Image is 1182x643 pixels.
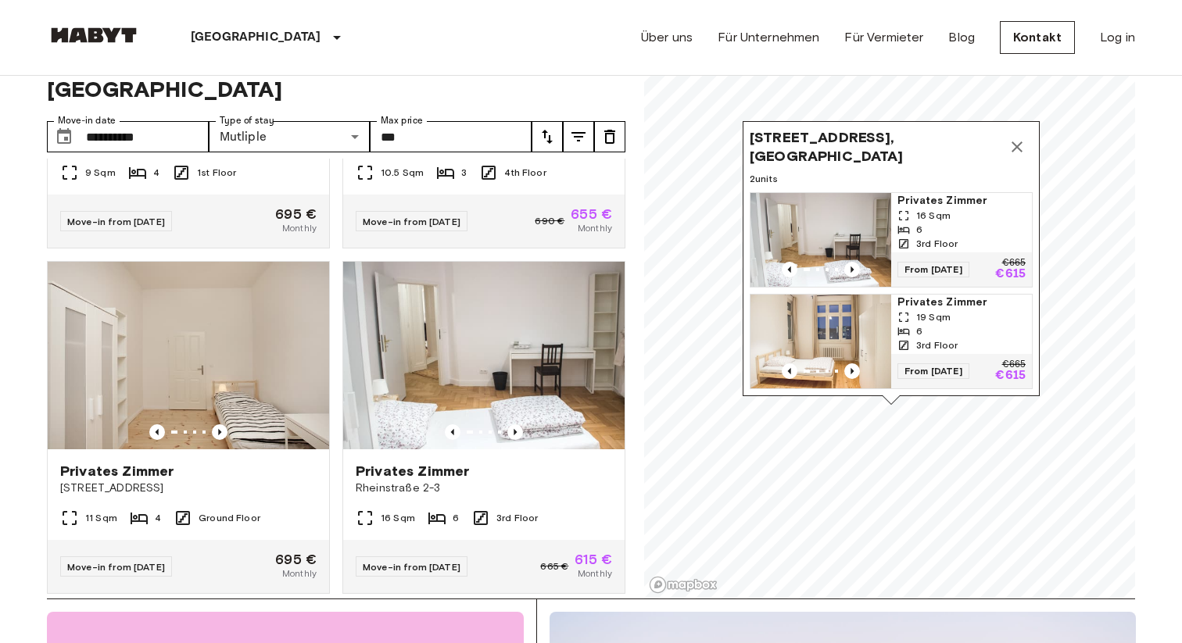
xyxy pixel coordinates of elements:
[995,268,1026,280] p: €615
[356,480,612,496] span: Rheinstraße 2-3
[1002,360,1026,370] p: €665
[47,27,141,43] img: Habyt
[897,295,1026,310] span: Privates Zimmer
[48,121,80,152] button: Choose date, selected date is 27 Sep 2025
[750,128,1001,166] span: [STREET_ADDRESS], [GEOGRAPHIC_DATA]
[1002,259,1026,268] p: €665
[60,480,317,496] span: [STREET_ADDRESS]
[191,28,321,47] p: [GEOGRAPHIC_DATA]
[153,166,159,180] span: 4
[750,192,1033,288] a: Marketing picture of unit DE-01-090-05MPrevious imagePrevious imagePrivates Zimmer16 Sqm63rd Floo...
[212,424,227,440] button: Previous image
[155,511,161,525] span: 4
[504,166,546,180] span: 4th Floor
[67,561,165,573] span: Move-in from [DATE]
[540,559,568,573] span: 665 €
[85,511,117,525] span: 11 Sqm
[275,207,317,221] span: 695 €
[209,121,371,152] div: Mutliple
[649,576,718,594] a: Mapbox logo
[507,424,523,440] button: Previous image
[782,363,797,379] button: Previous image
[995,370,1026,382] p: €615
[844,28,923,47] a: Für Vermieter
[47,261,330,594] a: Marketing picture of unit DE-01-223-04MPrevious imagePrevious imagePrivates Zimmer[STREET_ADDRESS...
[916,223,922,237] span: 6
[750,295,891,388] img: Marketing picture of unit DE-01-090-02M
[461,166,467,180] span: 3
[356,462,469,480] span: Privates Zimmer
[571,207,612,221] span: 655 €
[578,221,612,235] span: Monthly
[453,511,459,525] span: 6
[563,121,594,152] button: tune
[535,214,564,228] span: 690 €
[363,561,460,573] span: Move-in from [DATE]
[575,552,612,566] span: 615 €
[532,121,563,152] button: tune
[220,114,274,127] label: Type of stay
[381,511,415,525] span: 16 Sqm
[48,262,329,449] img: Marketing picture of unit DE-01-223-04M
[916,237,958,251] span: 3rd Floor
[948,28,975,47] a: Blog
[743,121,1040,405] div: Map marker
[750,294,1033,389] a: Marketing picture of unit DE-01-090-02MPrevious imagePrevious imagePrivates Zimmer19 Sqm63rd Floo...
[844,262,860,277] button: Previous image
[594,121,625,152] button: tune
[916,310,951,324] span: 19 Sqm
[641,28,693,47] a: Über uns
[718,28,819,47] a: Für Unternehmen
[897,262,969,277] span: From [DATE]
[916,324,922,338] span: 6
[197,166,236,180] span: 1st Floor
[149,424,165,440] button: Previous image
[199,511,260,525] span: Ground Floor
[58,114,116,127] label: Move-in date
[343,262,625,449] img: Marketing picture of unit DE-01-090-05M
[844,363,860,379] button: Previous image
[363,216,460,227] span: Move-in from [DATE]
[445,424,460,440] button: Previous image
[282,566,317,580] span: Monthly
[381,114,423,127] label: Max price
[496,511,538,525] span: 3rd Floor
[1100,28,1135,47] a: Log in
[916,338,958,352] span: 3rd Floor
[782,262,797,277] button: Previous image
[60,462,174,480] span: Privates Zimmer
[47,49,625,102] span: Private rooms and apartments for rent in [GEOGRAPHIC_DATA]
[342,261,625,594] a: Marketing picture of unit DE-01-090-05MPrevious imagePrevious imagePrivates ZimmerRheinstraße 2-3...
[897,363,969,379] span: From [DATE]
[578,566,612,580] span: Monthly
[381,166,424,180] span: 10.5 Sqm
[1000,21,1075,54] a: Kontakt
[916,209,951,223] span: 16 Sqm
[644,30,1135,598] canvas: Map
[275,552,317,566] span: 695 €
[282,221,317,235] span: Monthly
[67,216,165,227] span: Move-in from [DATE]
[750,193,891,287] img: Marketing picture of unit DE-01-090-05M
[85,166,116,180] span: 9 Sqm
[750,172,1033,186] span: 2 units
[897,193,1026,209] span: Privates Zimmer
